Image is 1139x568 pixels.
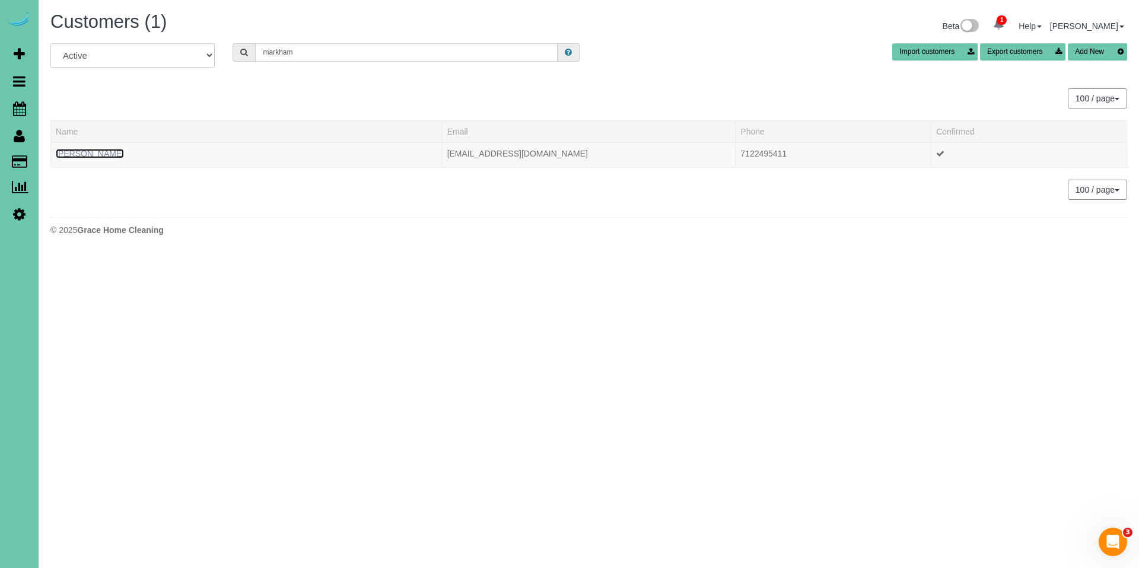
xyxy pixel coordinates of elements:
a: [PERSON_NAME] [56,149,124,158]
td: Phone [736,142,931,167]
td: Name [51,142,443,167]
th: Phone [736,120,931,142]
th: Confirmed [931,120,1127,142]
button: Export customers [980,43,1065,60]
button: Import customers [892,43,978,60]
iframe: Intercom live chat [1099,528,1127,556]
a: Help [1019,21,1042,31]
nav: Pagination navigation [1068,88,1127,109]
nav: Pagination navigation [1068,180,1127,200]
span: Customers (1) [50,11,167,32]
strong: Grace Home Cleaning [77,225,164,235]
td: Email [442,142,736,167]
a: [PERSON_NAME] [1050,21,1124,31]
button: 100 / page [1068,180,1127,200]
button: 100 / page [1068,88,1127,109]
div: © 2025 [50,224,1127,236]
input: Search customers ... [255,43,558,62]
th: Name [51,120,443,142]
a: Beta [943,21,979,31]
img: Automaid Logo [7,12,31,28]
a: 1 [987,12,1010,38]
button: Add New [1068,43,1127,60]
th: Email [442,120,736,142]
span: 1 [997,15,1007,25]
div: Tags [56,159,437,162]
span: 3 [1123,528,1132,537]
td: Confirmed [931,142,1127,167]
img: New interface [959,19,979,34]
